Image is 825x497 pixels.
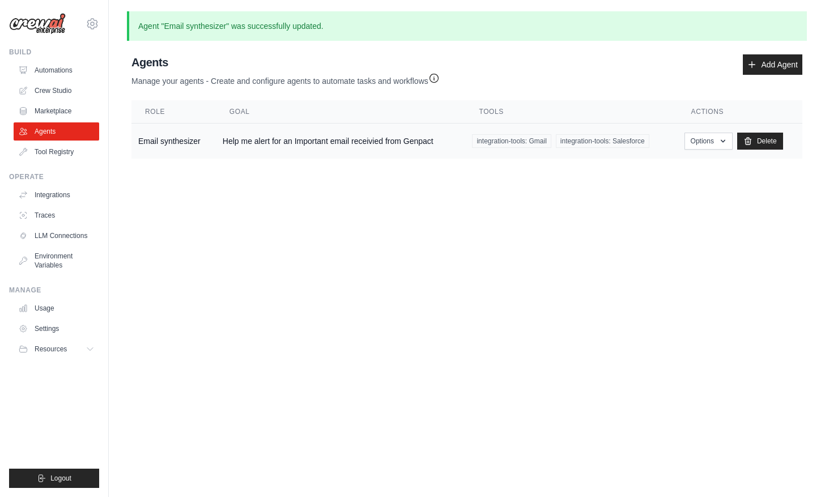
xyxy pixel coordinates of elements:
td: Email synthesizer [131,124,216,159]
th: Goal [216,100,466,124]
button: Logout [9,469,99,488]
a: Integrations [14,186,99,204]
a: Traces [14,206,99,224]
p: Manage your agents - Create and configure agents to automate tasks and workflows [131,70,440,87]
p: Agent "Email synthesizer" was successfully updated. [127,11,807,41]
th: Actions [678,100,802,124]
button: Resources [14,340,99,358]
a: Environment Variables [14,247,99,274]
a: Marketplace [14,102,99,120]
div: Operate [9,172,99,181]
a: Agents [14,122,99,141]
div: Build [9,48,99,57]
th: Tools [465,100,677,124]
div: Manage [9,286,99,295]
h2: Agents [131,54,440,70]
td: Help me alert for an Important email receivied from Genpact [216,124,466,159]
span: integration-tools: Gmail [472,134,551,148]
a: Tool Registry [14,143,99,161]
th: Role [131,100,216,124]
a: Delete [737,133,783,150]
span: Resources [35,345,67,354]
img: Logo [9,13,66,35]
a: Add Agent [743,54,802,75]
a: Settings [14,320,99,338]
a: Usage [14,299,99,317]
a: Automations [14,61,99,79]
span: integration-tools: Salesforce [556,134,649,148]
a: LLM Connections [14,227,99,245]
button: Options [684,133,733,150]
span: Logout [50,474,71,483]
a: Crew Studio [14,82,99,100]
